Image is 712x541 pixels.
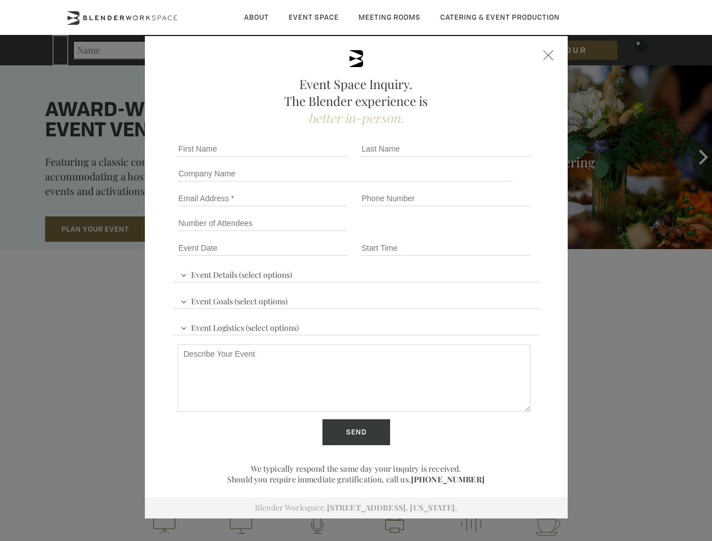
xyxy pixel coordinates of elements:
a: [STREET_ADDRESS]. [US_STATE]. [327,502,457,513]
iframe: Chat Widget [509,397,712,541]
input: Phone Number [361,190,530,206]
input: Number of Attendees [178,215,347,231]
p: Should you require immediate gratification, call us. [173,474,539,485]
a: [PHONE_NUMBER] [411,474,485,485]
input: Company Name [178,166,513,181]
input: Send [322,419,390,445]
span: Event Details (select options) [178,265,295,282]
input: Last Name [361,141,530,157]
input: First Name [178,141,347,157]
span: better in-person. [308,109,404,126]
input: Start Time [361,240,530,256]
input: Email Address * [178,190,347,206]
span: Event Logistics (select options) [178,318,302,335]
p: We typically respond the same day your inquiry is received. [173,463,539,474]
span: Event Goals (select options) [178,291,290,308]
input: Event Date [178,240,347,256]
div: Blender Workspace. [145,497,568,518]
h2: Event Space Inquiry. The Blender experience is [173,76,539,126]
